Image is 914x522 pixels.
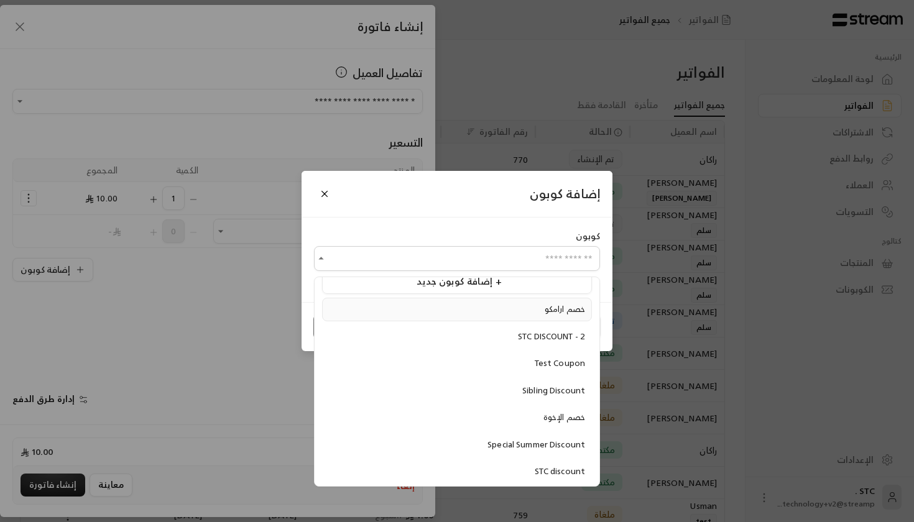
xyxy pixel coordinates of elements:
span: خصم ارامكو [545,302,585,316]
span: خصم الإخوة [543,410,585,424]
span: STC discount [535,464,585,478]
span: Test Coupon [535,356,585,370]
button: Close [314,183,336,205]
span: STC DISCOUNT - 2 [518,329,585,344]
span: إضافة كوبون جديد + [417,273,502,290]
button: Close [314,252,329,267]
span: إضافة كوبون آخر [521,275,588,291]
span: Sibling Discount [522,383,585,398]
div: كوبون [314,230,600,242]
span: إضافة كوبون [530,183,600,204]
span: Special Summer Discount [487,437,585,452]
